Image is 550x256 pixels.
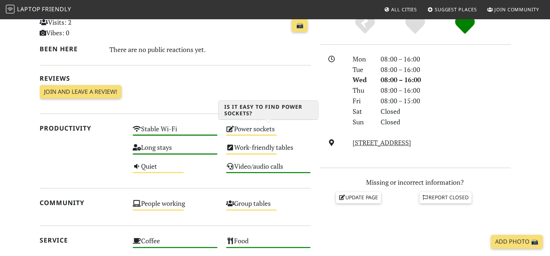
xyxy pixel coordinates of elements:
[218,101,318,120] h3: Is it easy to find power sockets?
[336,192,381,203] a: Update page
[222,141,315,160] div: Work-friendly tables
[292,19,308,32] a: 📸
[376,54,515,64] div: 08:00 – 16:00
[40,199,124,207] h2: Community
[222,160,315,179] div: Video/audio calls
[376,85,515,96] div: 08:00 – 16:00
[109,44,311,55] div: There are no public reactions yet.
[376,117,515,127] div: Closed
[348,75,376,85] div: Wed
[42,5,71,13] span: Friendly
[40,85,121,99] a: Join and leave a review!
[353,138,411,147] a: [STREET_ADDRESS]
[376,75,515,85] div: 08:00 – 16:00
[376,96,515,106] div: 08:00 – 15:00
[348,96,376,106] div: Fri
[128,235,222,253] div: Coffee
[128,141,222,160] div: Long stays
[494,6,539,13] span: Join Community
[348,106,376,117] div: Sat
[340,15,390,35] div: No
[381,3,420,16] a: All Cities
[128,160,222,179] div: Quiet
[40,75,311,82] h2: Reviews
[376,106,515,117] div: Closed
[435,6,477,13] span: Suggest Places
[348,54,376,64] div: Mon
[348,117,376,127] div: Sun
[425,3,480,16] a: Suggest Places
[128,197,222,216] div: People working
[17,5,41,13] span: Laptop
[6,5,15,13] img: LaptopFriendly
[222,197,315,216] div: Group tables
[440,15,490,35] div: Definitely!
[320,177,511,188] p: Missing or incorrect information?
[40,45,101,53] h2: Been here
[40,124,124,132] h2: Productivity
[40,236,124,244] h2: Service
[222,123,315,141] div: Power sockets
[128,123,222,141] div: Stable Wi-Fi
[222,235,315,253] div: Food
[6,3,71,16] a: LaptopFriendly LaptopFriendly
[491,235,543,249] a: Add Photo 📸
[348,64,376,75] div: Tue
[390,15,440,35] div: Yes
[376,64,515,75] div: 08:00 – 16:00
[419,192,472,203] a: Report closed
[484,3,542,16] a: Join Community
[391,6,417,13] span: All Cities
[348,85,376,96] div: Thu
[40,17,124,38] p: Visits: 2 Vibes: 0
